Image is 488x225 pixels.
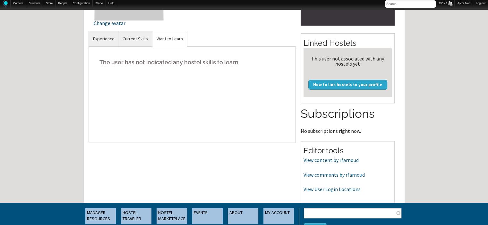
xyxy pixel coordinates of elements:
a: HOSTEL TRAVELER [121,208,151,224]
div: Change avatar [94,20,165,26]
a: View User Login Locations [304,186,361,192]
a: HOSTEL MARKETPLACE [157,208,187,224]
a: Experience [89,31,119,47]
a: View content by rfarnoud [304,157,359,163]
h2: Linked Hostels [304,38,392,49]
a: MY ACCOUNT [263,208,294,224]
a: EVENTS [192,208,223,224]
a: MANAGER RESOURCES [85,208,116,224]
a: Current Skills [118,31,152,47]
a: How to link hostels to your profile [308,80,387,89]
a: ABOUT [228,208,258,224]
input: Search [385,0,436,8]
h5: The user has not indicated any hostel skills to learn [94,52,291,72]
h2: Editor tools [304,145,392,156]
div: This user not associated with any hostels yet [306,56,389,66]
a: View comments by rfarnoud [304,172,365,178]
h2: Subscriptions [301,106,395,122]
section: No subscriptions right now. [301,106,395,133]
img: Home [3,0,8,8]
a: Want to Learn [152,31,187,47]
